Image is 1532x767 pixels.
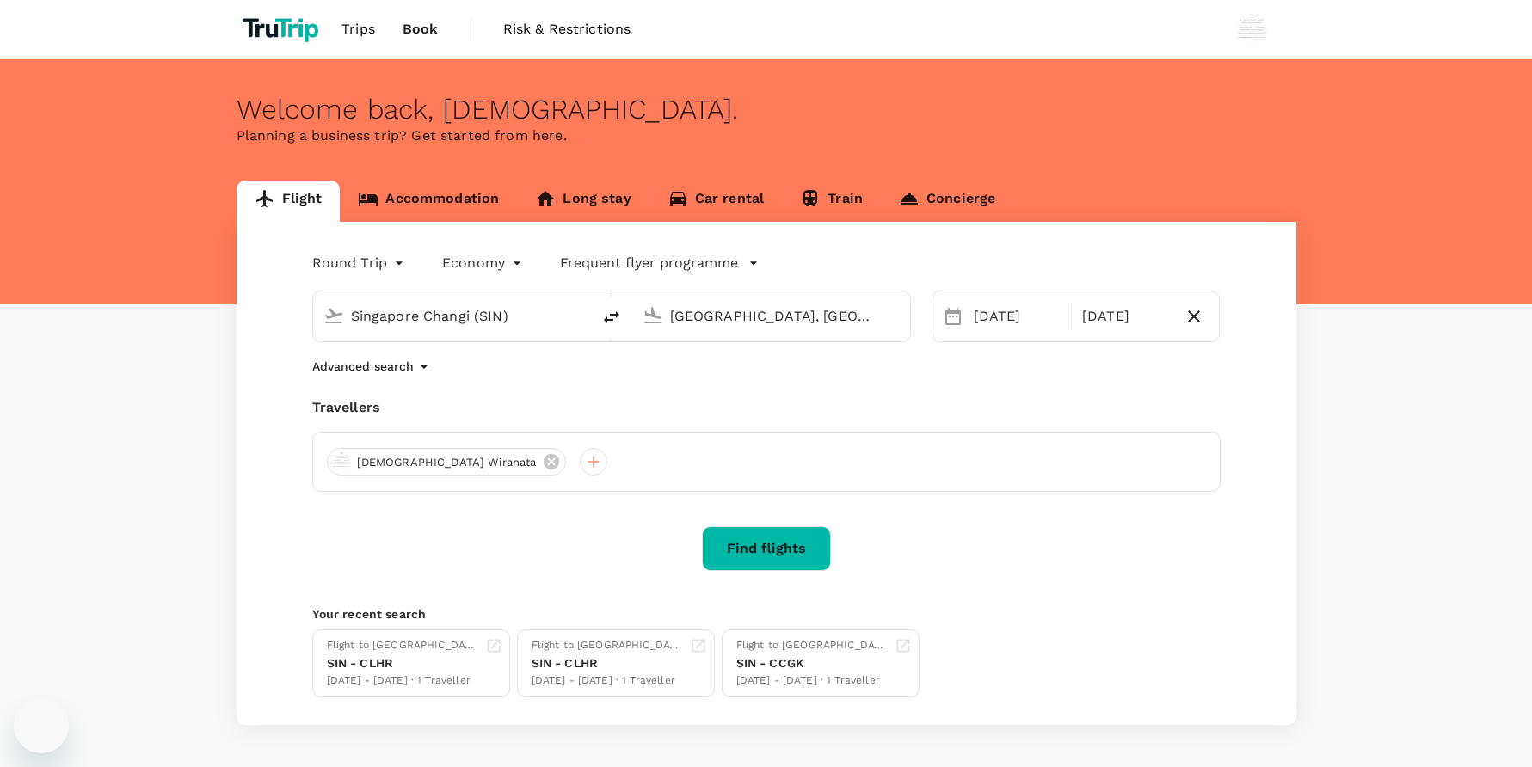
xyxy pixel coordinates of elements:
[403,19,439,40] span: Book
[327,654,478,672] div: SIN - CLHR
[312,358,414,375] p: Advanced search
[517,181,649,222] a: Long stay
[237,126,1296,146] p: Planning a business trip? Get started from here.
[532,637,683,654] div: Flight to [GEOGRAPHIC_DATA]
[670,303,874,329] input: Going to
[736,672,888,690] div: [DATE] - [DATE] · 1 Traveller
[341,19,375,40] span: Trips
[782,181,881,222] a: Train
[312,605,1221,623] p: Your recent search
[1075,299,1176,334] div: [DATE]
[312,249,409,277] div: Round Trip
[881,181,1013,222] a: Concierge
[736,637,888,654] div: Flight to [GEOGRAPHIC_DATA]
[702,526,831,571] button: Find flights
[579,314,582,317] button: Open
[736,654,888,672] div: SIN - CCGK
[898,314,901,317] button: Open
[14,698,69,753] iframe: Button to launch messaging window, conversation in progress
[591,297,632,338] button: delete
[340,181,517,222] a: Accommodation
[327,448,566,476] div: [DEMOGRAPHIC_DATA] Wiranata
[442,249,526,277] div: Economy
[560,253,738,273] p: Frequent flyer programme
[312,397,1221,418] div: Travellers
[967,299,1067,334] div: [DATE]
[532,654,683,672] div: SIN - CLHR
[312,356,434,377] button: Advanced search
[1234,12,1269,46] img: Wisnu Wiranata
[532,672,683,690] div: [DATE] - [DATE] · 1 Traveller
[347,454,547,471] span: [DEMOGRAPHIC_DATA] Wiranata
[237,10,329,48] img: TruTrip logo
[327,672,478,690] div: [DATE] - [DATE] · 1 Traveller
[351,303,555,329] input: Depart from
[560,253,759,273] button: Frequent flyer programme
[237,94,1296,126] div: Welcome back , [DEMOGRAPHIC_DATA] .
[331,451,352,472] img: avatar-655f099880fca.png
[649,181,783,222] a: Car rental
[237,181,341,222] a: Flight
[327,637,478,654] div: Flight to [GEOGRAPHIC_DATA]
[503,19,631,40] span: Risk & Restrictions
